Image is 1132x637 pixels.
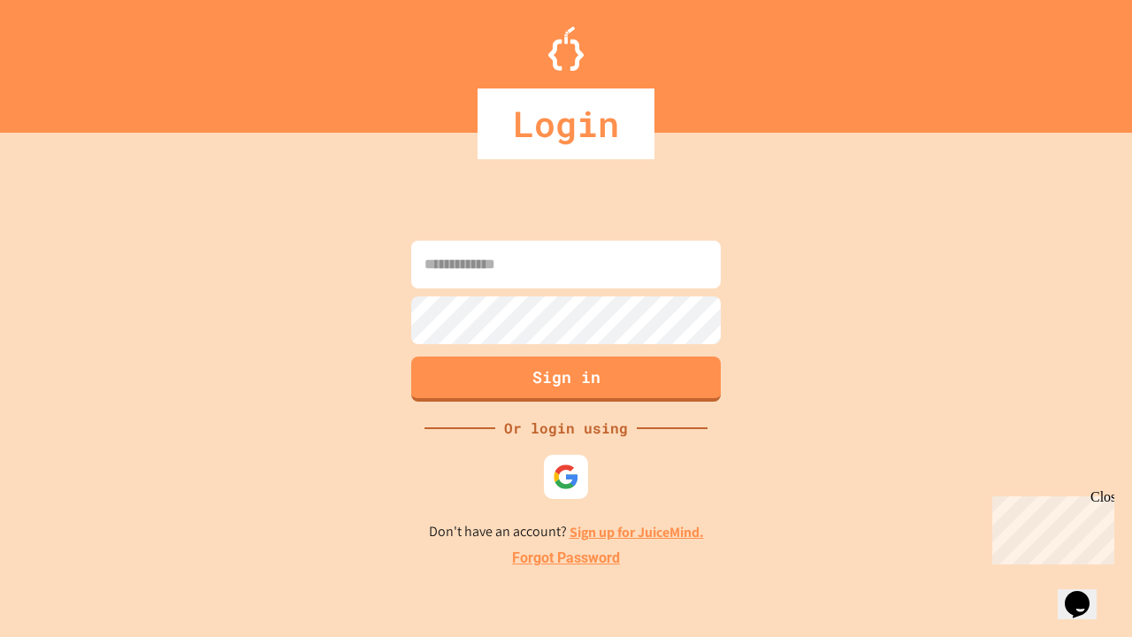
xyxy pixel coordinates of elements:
div: Login [478,88,654,159]
a: Forgot Password [512,548,620,569]
button: Sign in [411,357,721,402]
p: Don't have an account? [429,521,704,543]
img: google-icon.svg [553,464,579,490]
div: Or login using [495,418,637,439]
img: Logo.svg [548,27,584,71]
a: Sign up for JuiceMind. [570,523,704,541]
div: Chat with us now!Close [7,7,122,112]
iframe: chat widget [1058,566,1114,619]
iframe: chat widget [985,489,1114,564]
